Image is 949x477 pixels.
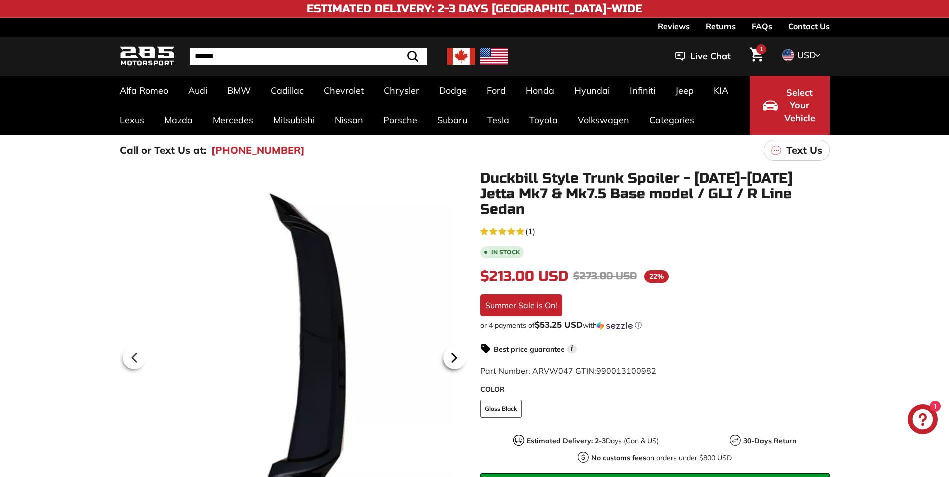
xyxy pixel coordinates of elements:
strong: No customs fees [591,453,646,462]
button: Select Your Vehicle [750,76,830,135]
a: Tesla [477,105,519,135]
a: Returns [706,18,736,35]
span: $273.00 USD [573,270,637,282]
p: on orders under $800 USD [591,453,732,463]
a: Subaru [427,105,477,135]
div: Summer Sale is On! [480,294,562,316]
a: Hyundai [564,76,620,105]
p: Call or Text Us at: [120,143,206,158]
img: Logo_285_Motorsport_areodynamics_components [120,45,175,68]
span: (1) [525,225,535,237]
a: Toyota [519,105,568,135]
a: Nissan [325,105,373,135]
span: $53.25 USD [535,319,583,330]
label: COLOR [480,384,830,395]
h1: Duckbill Style Trunk Spoiler - [DATE]-[DATE] Jetta Mk7 & Mk7.5 Base model / GLI / R Line Sedan [480,171,830,217]
span: 22% [644,270,669,283]
a: Jeep [665,76,704,105]
h4: Estimated Delivery: 2-3 Days [GEOGRAPHIC_DATA]-Wide [307,3,642,15]
a: Cart [744,39,769,73]
a: Mercedes [203,105,263,135]
a: Categories [639,105,704,135]
a: Porsche [373,105,427,135]
a: Mitsubishi [263,105,325,135]
span: $213.00 USD [480,268,568,285]
a: Volkswagen [568,105,639,135]
span: Part Number: ARVW047 GTIN: [480,366,656,376]
a: Reviews [658,18,690,35]
a: BMW [217,76,261,105]
strong: Estimated Delivery: 2-3 [527,436,606,445]
a: KIA [704,76,738,105]
a: Honda [516,76,564,105]
a: Chevrolet [314,76,374,105]
button: Live Chat [662,44,744,69]
a: Contact Us [788,18,830,35]
a: Ford [477,76,516,105]
a: Dodge [429,76,477,105]
a: FAQs [752,18,772,35]
div: or 4 payments of$53.25 USDwithSezzle Click to learn more about Sezzle [480,320,830,330]
inbox-online-store-chat: Shopify online store chat [905,404,941,437]
strong: Best price guarantee [494,345,565,354]
input: Search [190,48,427,65]
img: Sezzle [597,321,633,330]
p: Text Us [786,143,822,158]
a: Mazda [154,105,203,135]
a: 5.0 rating (1 votes) [480,224,830,237]
a: Infiniti [620,76,665,105]
div: or 4 payments of with [480,320,830,330]
a: Lexus [110,105,154,135]
span: i [567,344,577,354]
span: USD [797,49,816,61]
a: Alfa Romeo [110,76,178,105]
strong: 30-Days Return [743,436,796,445]
a: Chrysler [374,76,429,105]
a: [PHONE_NUMBER] [211,143,305,158]
a: Cadillac [261,76,314,105]
span: 1 [760,45,763,53]
span: 990013100982 [596,366,656,376]
span: Live Chat [690,50,731,63]
span: Select Your Vehicle [783,86,817,125]
a: Audi [178,76,217,105]
p: Days (Can & US) [527,436,659,446]
b: In stock [491,249,520,255]
a: Text Us [764,140,830,161]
